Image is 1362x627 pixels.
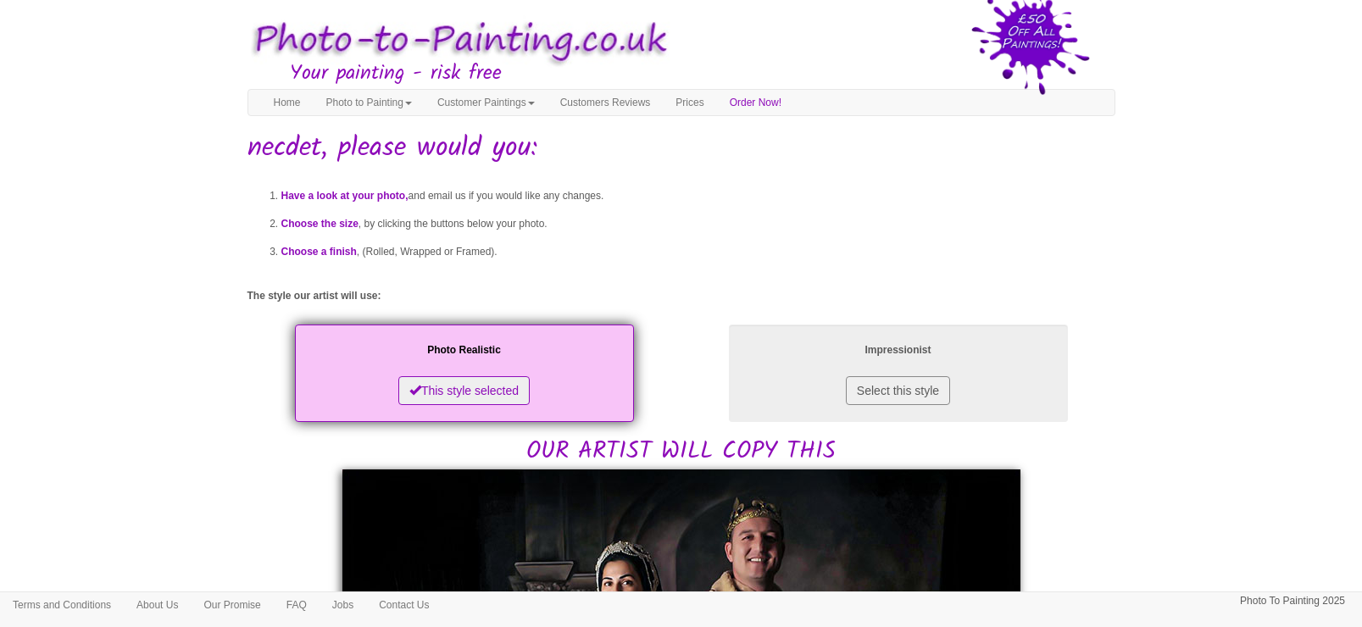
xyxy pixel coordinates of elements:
[320,592,366,618] a: Jobs
[314,90,425,115] a: Photo to Painting
[548,90,664,115] a: Customers Reviews
[281,238,1115,266] li: , (Rolled, Wrapped or Framed).
[366,592,442,618] a: Contact Us
[398,376,530,405] button: This style selected
[247,289,381,303] label: The style our artist will use:
[425,90,548,115] a: Customer Paintings
[312,341,617,359] p: Photo Realistic
[124,592,191,618] a: About Us
[663,90,716,115] a: Prices
[281,190,409,202] span: Have a look at your photo,
[281,210,1115,238] li: , by clicking the buttons below your photo.
[261,90,314,115] a: Home
[191,592,273,618] a: Our Promise
[281,246,357,258] span: Choose a finish
[746,341,1051,359] p: Impressionist
[274,592,320,618] a: FAQ
[846,376,950,405] button: Select this style
[717,90,794,115] a: Order Now!
[247,320,1115,465] h2: OUR ARTIST WILL COPY THIS
[290,63,1115,85] h3: Your painting - risk free
[1240,592,1345,610] p: Photo To Painting 2025
[281,182,1115,210] li: and email us if you would like any changes.
[239,8,673,74] img: Photo to Painting
[247,133,1115,163] h1: necdet, please would you:
[281,218,359,230] span: Choose the size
